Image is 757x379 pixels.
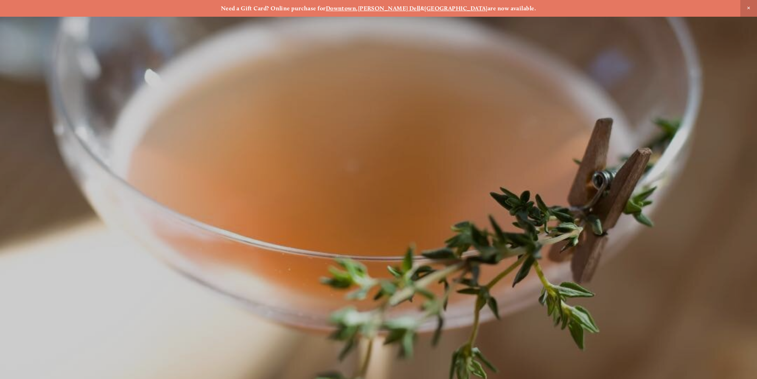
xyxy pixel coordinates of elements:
[356,5,358,12] strong: ,
[488,5,536,12] strong: are now available.
[424,5,488,12] a: [GEOGRAPHIC_DATA]
[326,5,356,12] a: Downtown
[420,5,424,12] strong: &
[221,5,326,12] strong: Need a Gift Card? Online purchase for
[358,5,420,12] a: [PERSON_NAME] Dell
